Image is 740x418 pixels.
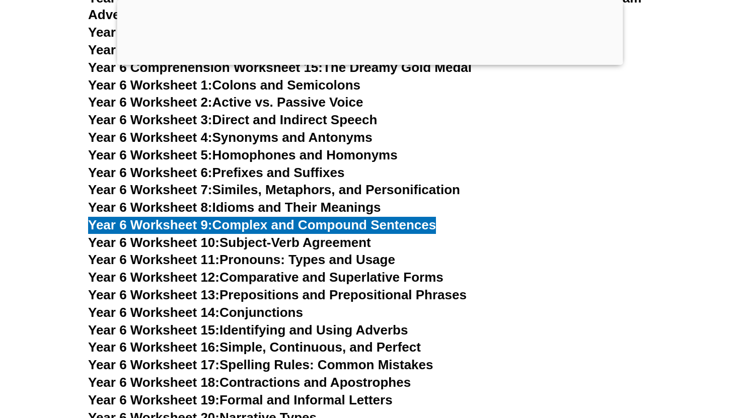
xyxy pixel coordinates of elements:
[88,112,377,127] a: Year 6 Worksheet 3:Direct and Indirect Speech
[88,375,219,390] span: Year 6 Worksheet 18:
[88,25,467,40] a: Year 6 Comprehension Worksheet 13:The Girl Who Could Fly
[88,252,219,267] span: Year 6 Worksheet 11:
[88,112,212,127] span: Year 6 Worksheet 3:
[88,130,212,145] span: Year 6 Worksheet 4:
[88,287,467,302] a: Year 6 Worksheet 13:Prepositions and Prepositional Phrases
[88,392,219,407] span: Year 6 Worksheet 19:
[88,200,212,215] span: Year 6 Worksheet 8:
[88,182,460,197] a: Year 6 Worksheet 7:Similes, Metaphors, and Personification
[88,42,539,57] a: Year 6 Comprehension Worksheet 14:[PERSON_NAME]’s Magical Dream
[88,305,303,320] a: Year 6 Worksheet 14:Conjunctions
[88,340,219,355] span: Year 6 Worksheet 16:
[88,270,443,285] a: Year 6 Worksheet 12:Comparative and Superlative Forms
[88,95,212,110] span: Year 6 Worksheet 2:
[88,357,433,372] a: Year 6 Worksheet 17:Spelling Rules: Common Mistakes
[88,165,344,180] a: Year 6 Worksheet 6:Prefixes and Suffixes
[88,200,381,215] a: Year 6 Worksheet 8:Idioms and Their Meanings
[567,304,740,418] iframe: Chat Widget
[88,235,371,250] a: Year 6 Worksheet 10:Subject-Verb Agreement
[88,217,212,232] span: Year 6 Worksheet 9:
[88,392,393,407] a: Year 6 Worksheet 19:Formal and Informal Letters
[88,77,360,93] a: Year 6 Worksheet 1:Colons and Semicolons
[88,375,411,390] a: Year 6 Worksheet 18:Contractions and Apostrophes
[88,322,219,338] span: Year 6 Worksheet 15:
[88,270,219,285] span: Year 6 Worksheet 12:
[88,252,395,267] a: Year 6 Worksheet 11:Pronouns: Types and Usage
[88,147,398,162] a: Year 6 Worksheet 5:Homophones and Homonyms
[88,357,219,372] span: Year 6 Worksheet 17:
[88,95,363,110] a: Year 6 Worksheet 2:Active vs. Passive Voice
[88,42,323,57] span: Year 6 Comprehension Worksheet 14:
[88,235,219,250] span: Year 6 Worksheet 10:
[88,305,219,320] span: Year 6 Worksheet 14:
[88,130,373,145] a: Year 6 Worksheet 4:Synonyms and Antonyms
[88,25,323,40] span: Year 6 Comprehension Worksheet 13:
[88,322,408,338] a: Year 6 Worksheet 15:Identifying and Using Adverbs
[88,60,323,75] span: Year 6 Comprehension Worksheet 15:
[88,165,212,180] span: Year 6 Worksheet 6:
[88,287,219,302] span: Year 6 Worksheet 13:
[88,147,212,162] span: Year 6 Worksheet 5:
[88,340,421,355] a: Year 6 Worksheet 16:Simple, Continuous, and Perfect
[88,60,472,75] a: Year 6 Comprehension Worksheet 15:The Dreamy Gold Medal
[88,217,436,232] a: Year 6 Worksheet 9:Complex and Compound Sentences
[88,182,212,197] span: Year 6 Worksheet 7:
[88,77,212,93] span: Year 6 Worksheet 1:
